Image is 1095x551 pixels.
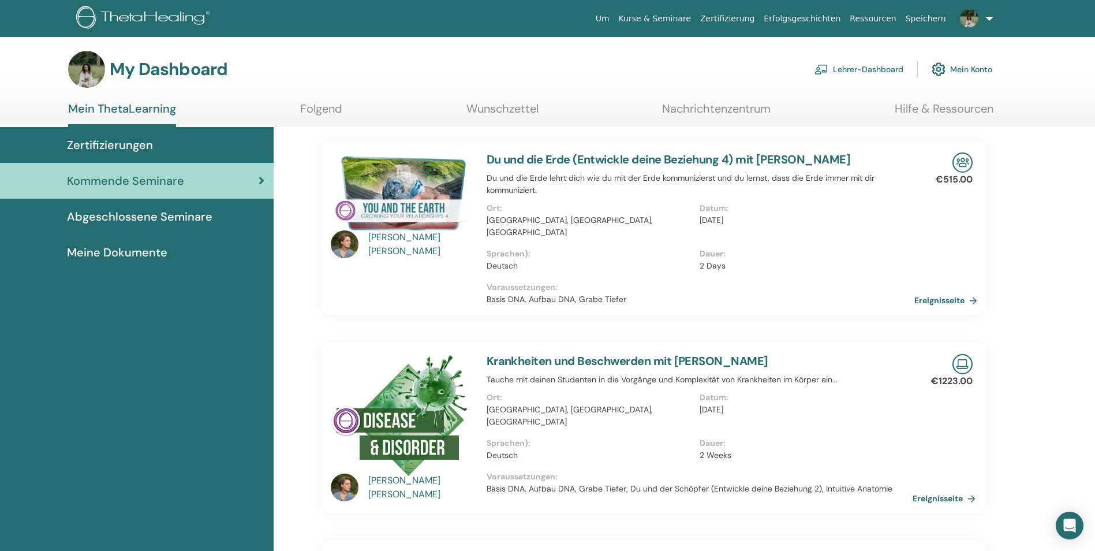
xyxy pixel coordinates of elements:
a: Du und die Erde (Entwickle deine Beziehung 4) mit [PERSON_NAME] [487,152,850,167]
img: Live Online Seminar [952,354,973,374]
p: [DATE] [700,404,906,416]
p: Ort : [487,392,693,404]
a: Ereignisseite [914,292,982,309]
p: €1223.00 [931,374,973,388]
a: Wunschzettel [466,102,539,124]
img: Du und die Erde (Entwickle deine Beziehung 4) [331,152,473,234]
img: default.jpg [331,230,358,258]
img: default.jpg [331,474,358,501]
img: cog.svg [932,59,945,79]
p: Voraussetzungen : [487,281,913,293]
a: Zertifizierung [696,8,759,29]
a: Ereignisseite [913,490,980,507]
a: Nachrichtenzentrum [662,102,771,124]
img: logo.png [76,6,214,32]
span: Zertifizierungen [67,136,153,154]
a: Krankheiten und Beschwerden mit [PERSON_NAME] [487,353,768,368]
p: Du und die Erde lehrt dich wie du mit der Erde kommunizierst und du lernst, dass die Erde immer m... [487,172,913,196]
p: Deutsch [487,260,693,272]
p: Sprachen) : [487,248,693,260]
p: 2 Days [700,260,906,272]
p: Ort : [487,202,693,214]
p: Deutsch [487,449,693,461]
span: Abgeschlossene Seminare [67,208,212,225]
img: chalkboard-teacher.svg [814,64,828,75]
a: [PERSON_NAME] [PERSON_NAME] [368,474,475,501]
div: Open Intercom Messenger [1056,512,1083,539]
p: Tauche mit deinen Studenten in die Vorgänge und Komplexität von Krankheiten im Körper ein… [487,374,913,386]
a: Mein Konto [932,57,992,82]
p: Sprachen) : [487,437,693,449]
p: Voraussetzungen : [487,471,913,483]
p: [DATE] [700,214,906,226]
a: Kurse & Seminare [614,8,696,29]
p: Dauer : [700,437,906,449]
p: Basis DNA, Aufbau DNA, Grabe Tiefer [487,293,913,306]
a: Erfolgsgeschichten [759,8,845,29]
p: [GEOGRAPHIC_DATA], [GEOGRAPHIC_DATA], [GEOGRAPHIC_DATA] [487,214,693,239]
p: 2 Weeks [700,449,906,461]
a: Um [591,8,614,29]
p: [GEOGRAPHIC_DATA], [GEOGRAPHIC_DATA], [GEOGRAPHIC_DATA] [487,404,693,428]
a: [PERSON_NAME] [PERSON_NAME] [368,230,475,258]
img: default.jpg [960,9,978,28]
span: Meine Dokumente [67,244,167,261]
h3: My Dashboard [110,59,227,80]
p: Dauer : [700,248,906,260]
span: Kommende Seminare [67,172,184,189]
a: Ressourcen [845,8,900,29]
a: Mein ThetaLearning [68,102,176,127]
img: In-Person Seminar [952,152,973,173]
a: Folgend [300,102,342,124]
a: Lehrer-Dashboard [814,57,903,82]
p: €515.00 [936,173,973,187]
img: default.jpg [68,51,105,88]
p: Datum : [700,202,906,214]
a: Hilfe & Ressourcen [895,102,993,124]
img: Krankheiten und Beschwerden [331,354,469,477]
p: Basis DNA, Aufbau DNA, Grabe Tiefer, Du und der Schöpfer (Entwickle deine Beziehung 2), Intuitive... [487,483,913,495]
a: Speichern [901,8,951,29]
p: Datum : [700,392,906,404]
